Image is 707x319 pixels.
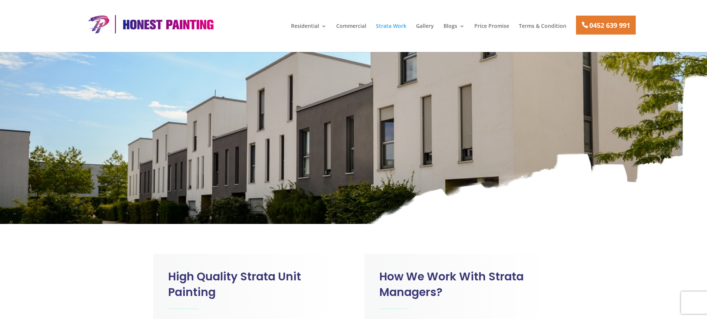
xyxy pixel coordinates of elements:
img: Honest Painting [84,14,217,34]
h2: High Quality Strata Unit Painting [168,269,343,304]
a: Price Promise [474,23,509,36]
a: 0452 639 991 [576,16,636,35]
h2: How We Work With Strata Managers? [379,269,554,304]
a: Residential [291,23,327,36]
a: Commercial [336,23,366,36]
a: Gallery [416,23,434,36]
a: Terms & Condition [519,23,566,36]
a: Blogs [443,23,465,36]
a: Strata Work [376,23,406,36]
